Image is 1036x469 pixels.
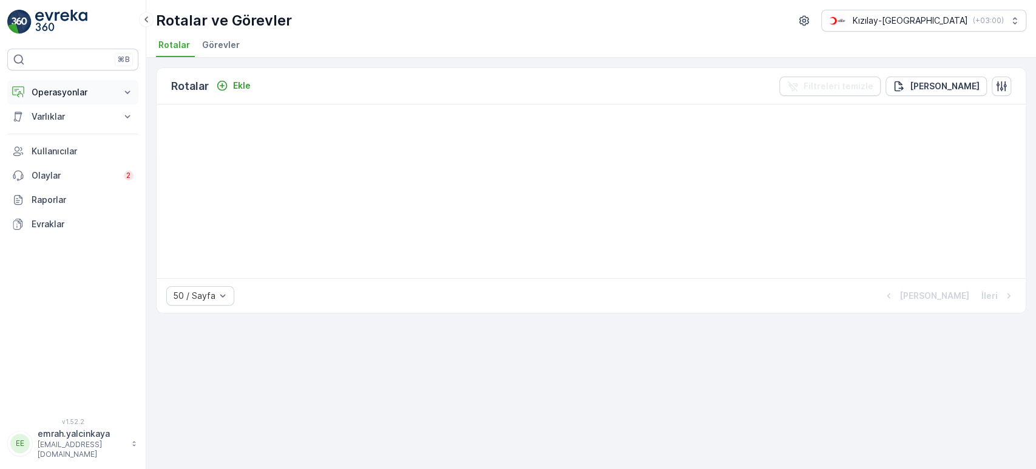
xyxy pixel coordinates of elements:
[32,194,134,206] p: Raporlar
[7,212,138,236] a: Evraklar
[171,78,209,95] p: Rotalar
[156,11,292,30] p: Rotalar ve Görevler
[38,428,125,440] p: emrah.yalcinkaya
[32,169,117,182] p: Olaylar
[881,289,970,303] button: Geri
[35,10,87,34] img: logo_light-DOdMpM7g.png
[118,55,130,64] p: ⌘B
[7,163,138,188] a: Olaylar2
[821,10,1026,32] button: Kızılay-[GEOGRAPHIC_DATA](+03:00)
[7,418,138,425] span: v 1.52.2
[202,39,240,51] span: Görevler
[32,86,114,98] p: Operasyonlar
[38,440,125,459] p: [EMAIL_ADDRESS][DOMAIN_NAME]
[126,171,131,180] p: 2
[853,15,968,27] p: Kızılay-[GEOGRAPHIC_DATA]
[7,10,32,34] img: logo
[211,78,256,93] button: Ekle
[981,290,998,302] p: İleri
[827,14,848,27] img: k%C4%B1z%C4%B1lay_D5CCths.png
[32,218,134,230] p: Evraklar
[158,39,190,51] span: Rotalar
[980,289,1016,303] button: İleri
[804,80,873,92] p: Filtreleri temizle
[233,80,251,92] p: Ekle
[32,111,114,123] p: Varlıklar
[885,77,987,96] button: Dışa aktar
[899,290,969,302] p: [PERSON_NAME]
[7,188,138,212] a: Raporlar
[7,139,138,163] a: Kullanıcılar
[7,80,138,104] button: Operasyonlar
[7,104,138,129] button: Varlıklar
[973,16,1004,26] p: ( +03:00 )
[910,80,980,92] p: [PERSON_NAME]
[7,428,138,459] button: EEemrah.yalcinkaya[EMAIL_ADDRESS][DOMAIN_NAME]
[10,434,30,453] div: EE
[32,145,134,157] p: Kullanıcılar
[779,77,881,96] button: Filtreleri temizle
